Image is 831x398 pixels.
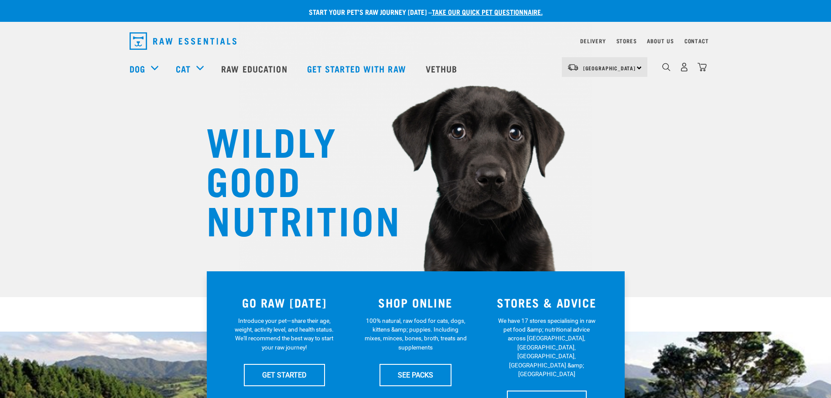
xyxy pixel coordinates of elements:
[583,66,636,69] span: [GEOGRAPHIC_DATA]
[680,62,689,72] img: user.png
[364,316,467,352] p: 100% natural, raw food for cats, dogs, kittens &amp; puppies. Including mixes, minces, bones, bro...
[244,364,325,386] a: GET STARTED
[417,51,469,86] a: Vethub
[496,316,598,379] p: We have 17 stores specialising in raw pet food &amp; nutritional advice across [GEOGRAPHIC_DATA],...
[698,62,707,72] img: home-icon@2x.png
[233,316,335,352] p: Introduce your pet—share their age, weight, activity level, and health status. We'll recommend th...
[580,39,605,42] a: Delivery
[380,364,451,386] a: SEE PACKS
[212,51,298,86] a: Raw Education
[298,51,417,86] a: Get started with Raw
[130,62,145,75] a: Dog
[684,39,709,42] a: Contact
[130,32,236,50] img: Raw Essentials Logo
[432,10,543,14] a: take our quick pet questionnaire.
[224,296,345,309] h3: GO RAW [DATE]
[486,296,607,309] h3: STORES & ADVICE
[567,63,579,71] img: van-moving.png
[616,39,637,42] a: Stores
[662,63,670,71] img: home-icon-1@2x.png
[355,296,476,309] h3: SHOP ONLINE
[647,39,674,42] a: About Us
[123,29,709,53] nav: dropdown navigation
[206,120,381,238] h1: WILDLY GOOD NUTRITION
[176,62,191,75] a: Cat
